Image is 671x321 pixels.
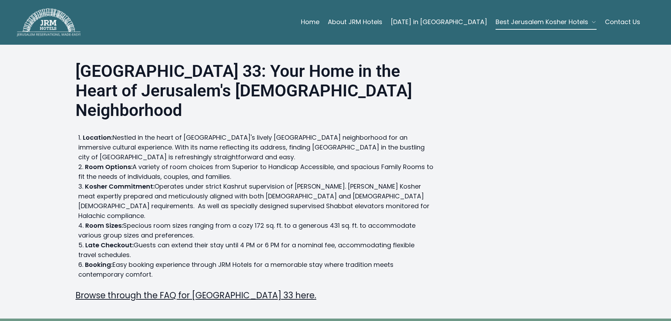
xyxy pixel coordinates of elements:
li: Specious room sizes ranging from a cozy 172 sq. ft. to a generous 431 sq. ft. to accommodate vari... [78,221,433,240]
strong: Room Sizes: [85,221,123,230]
li: Nestled in the heart of [GEOGRAPHIC_DATA]'s lively [GEOGRAPHIC_DATA] neighborhood for an immersiv... [78,133,433,162]
a: [DATE] in [GEOGRAPHIC_DATA] [391,15,487,29]
a: Contact Us [605,15,640,29]
strong: Late Checkout: [85,241,134,249]
li: Guests can extend their stay until 4 PM or 6 PM for a nominal fee, accommodating flexible travel ... [78,240,433,260]
li: Operates under strict Kashrut supervision of [PERSON_NAME]. [PERSON_NAME] Kosher meat expertly pr... [78,182,433,221]
strong: Kosher Commitment: [85,182,154,191]
a: Browse through the FAQ for [GEOGRAPHIC_DATA] 33 here. [75,290,316,301]
strong: Room Options: [85,162,132,171]
li: A variety of room choices from Superior to Handicap Accessible, and spacious Family Rooms to fit ... [78,162,433,182]
strong: Booking: [85,260,113,269]
strong: Location: [83,133,113,142]
img: JRM Hotels [17,8,80,36]
strong: [GEOGRAPHIC_DATA] 33: Your Home in the Heart of Jerusalem's [DEMOGRAPHIC_DATA] Neighborhood [75,61,412,120]
li: Easy booking experience through JRM Hotels for a memorable stay where tradition meets contemporar... [78,260,433,279]
button: Best Jerusalem Kosher Hotels [496,15,597,29]
span: Best Jerusalem Kosher Hotels [496,17,588,27]
a: Home [301,15,319,29]
a: About JRM Hotels [328,15,382,29]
